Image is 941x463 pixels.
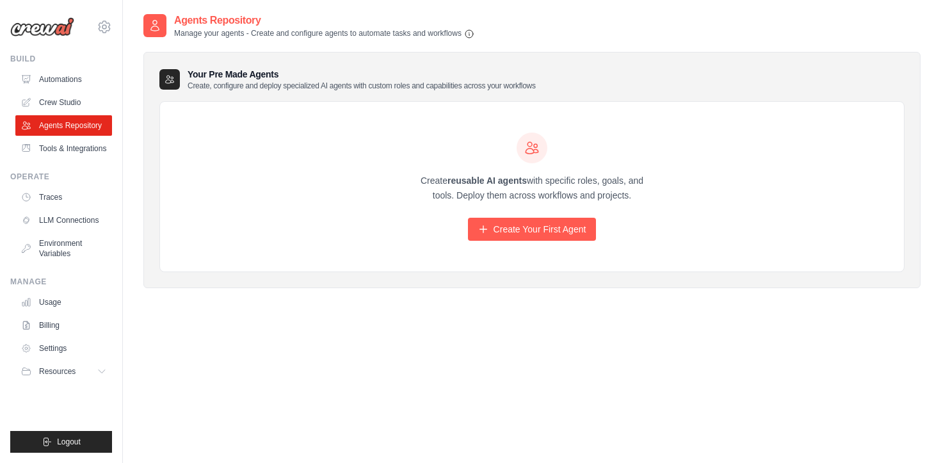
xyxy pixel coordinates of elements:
a: Usage [15,292,112,313]
a: Billing [15,315,112,336]
button: Logout [10,431,112,453]
strong: reusable AI agents [447,175,527,186]
a: Crew Studio [15,92,112,113]
p: Create, configure and deploy specialized AI agents with custom roles and capabilities across your... [188,81,536,91]
div: Operate [10,172,112,182]
a: Traces [15,187,112,207]
a: Agents Repository [15,115,112,136]
span: Resources [39,366,76,377]
a: Tools & Integrations [15,138,112,159]
h2: Agents Repository [174,13,474,28]
button: Resources [15,361,112,382]
img: Logo [10,17,74,37]
p: Manage your agents - Create and configure agents to automate tasks and workflows [174,28,474,39]
a: Create Your First Agent [468,218,597,241]
p: Create with specific roles, goals, and tools. Deploy them across workflows and projects. [409,174,655,203]
a: Environment Variables [15,233,112,264]
a: Automations [15,69,112,90]
span: Logout [57,437,81,447]
a: LLM Connections [15,210,112,231]
div: Build [10,54,112,64]
div: Manage [10,277,112,287]
a: Settings [15,338,112,359]
h3: Your Pre Made Agents [188,68,536,91]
